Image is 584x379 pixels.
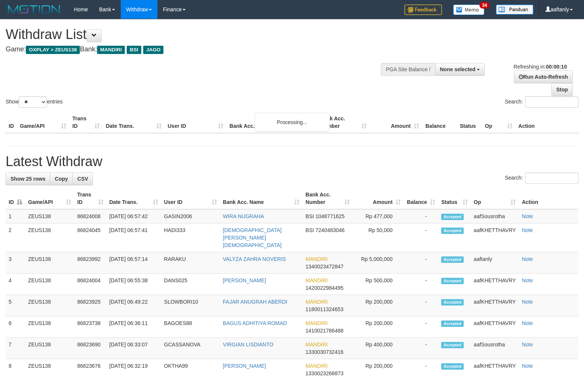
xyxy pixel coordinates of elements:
td: Rp 500,000 [353,274,404,295]
a: [PERSON_NAME] [223,277,266,283]
h1: Withdraw List [6,27,382,42]
th: Date Trans. [103,112,165,133]
th: ID [6,112,17,133]
span: MANDIRI [305,277,328,283]
td: GCASSANOVA [161,338,220,359]
img: Button%20Memo.svg [453,4,485,15]
label: Search: [505,172,578,184]
td: - [404,295,438,316]
span: Copy 1340023472847 to clipboard [305,264,343,270]
a: [DEMOGRAPHIC_DATA][PERSON_NAME][DEMOGRAPHIC_DATA] [223,227,282,248]
th: Status: activate to sort column ascending [438,188,471,209]
td: 5 [6,295,25,316]
a: WIRA NUGRAHA [223,213,264,219]
a: Note [522,342,533,348]
a: Note [522,363,533,369]
input: Search: [525,96,578,108]
td: 86824004 [74,274,106,295]
th: Balance: activate to sort column ascending [404,188,438,209]
span: MANDIRI [305,256,328,262]
th: Trans ID [69,112,103,133]
a: Note [522,277,533,283]
a: Stop [551,83,573,96]
th: ID: activate to sort column descending [6,188,25,209]
td: DANS025 [161,274,220,295]
span: Accepted [441,214,464,220]
td: 7 [6,338,25,359]
th: Action [519,188,578,209]
div: Processing... [255,113,329,132]
td: 86823690 [74,338,106,359]
td: aafSousrotha [471,338,519,359]
td: Rp 5,000,000 [353,252,404,274]
td: 3 [6,252,25,274]
td: aafKHETTHAVRY [471,295,519,316]
input: Search: [525,172,578,184]
td: SLOWBORI10 [161,295,220,316]
th: Bank Acc. Name: activate to sort column ascending [220,188,303,209]
td: [DATE] 06:36:11 [106,316,161,338]
td: ZEUS138 [25,252,74,274]
th: Action [515,112,578,133]
td: ZEUS138 [25,209,74,223]
a: BAGUS ADHITIYA ROMAD [223,320,287,326]
td: 86823992 [74,252,106,274]
span: Accepted [441,363,464,370]
a: [PERSON_NAME] [223,363,266,369]
span: MANDIRI [305,342,328,348]
td: Rp 200,000 [353,316,404,338]
td: ZEUS138 [25,295,74,316]
td: [DATE] 06:49:22 [106,295,161,316]
a: Copy [50,172,73,185]
td: aafKHETTHAVRY [471,316,519,338]
th: Game/API [17,112,69,133]
span: Accepted [441,299,464,306]
th: Balance [422,112,457,133]
a: Note [522,256,533,262]
span: Copy 7240483046 to clipboard [316,227,345,233]
td: aafKHETTHAVRY [471,274,519,295]
img: Feedback.jpg [404,4,442,15]
a: FAJAR ANUGRAH ABERDI [223,299,288,305]
span: Accepted [441,342,464,348]
span: BSI [305,213,314,219]
th: Bank Acc. Number [317,112,369,133]
span: Copy 1180011324653 to clipboard [305,306,343,312]
td: GASIN2006 [161,209,220,223]
span: Refreshing in: [514,64,567,70]
a: CSV [72,172,93,185]
span: Copy 1048771625 to clipboard [316,213,345,219]
td: - [404,209,438,223]
td: ZEUS138 [25,223,74,252]
td: BAGOES88 [161,316,220,338]
th: Op [482,112,515,133]
span: Show 25 rows [10,176,45,182]
td: aafKHETTHAVRY [471,223,519,252]
td: 1 [6,209,25,223]
span: MANDIRI [305,320,328,326]
img: panduan.png [496,4,533,15]
span: Copy 1330023268873 to clipboard [305,370,343,376]
a: Note [522,213,533,219]
td: 86823925 [74,295,106,316]
label: Show entries [6,96,63,108]
td: - [404,338,438,359]
a: VIRGIAN LISDIANTO [223,342,274,348]
td: - [404,274,438,295]
label: Search: [505,96,578,108]
th: User ID [165,112,226,133]
th: Amount [370,112,422,133]
td: Rp 50,000 [353,223,404,252]
select: Showentries [19,96,47,108]
td: Rp 400,000 [353,338,404,359]
td: aaftanly [471,252,519,274]
span: BSI [127,46,141,54]
td: [DATE] 06:57:14 [106,252,161,274]
td: HADI333 [161,223,220,252]
h4: Game: Bank: [6,46,382,53]
td: ZEUS138 [25,316,74,338]
th: Bank Acc. Name [226,112,317,133]
td: 86823738 [74,316,106,338]
td: 4 [6,274,25,295]
td: [DATE] 06:57:42 [106,209,161,223]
